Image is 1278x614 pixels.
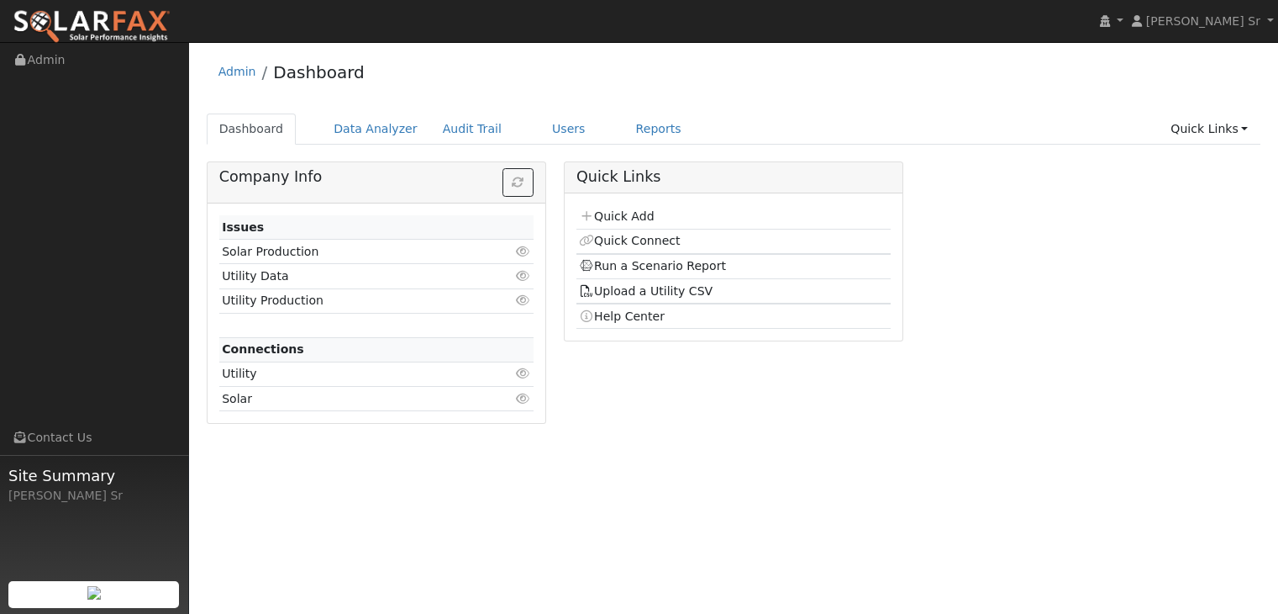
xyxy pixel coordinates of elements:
a: Data Analyzer [321,114,430,145]
img: SolarFax [13,9,171,45]
div: [PERSON_NAME] Sr [8,487,180,505]
a: Upload a Utility CSV [579,284,713,298]
span: Site Summary [8,464,180,487]
h5: Quick Links [576,168,891,186]
span: [PERSON_NAME] Sr [1146,14,1260,28]
td: Solar Production [219,240,483,264]
i: Click to view [516,368,531,379]
a: Reports [623,114,694,145]
a: Users [539,114,598,145]
strong: Connections [222,342,304,356]
i: Click to view [516,270,531,282]
a: Quick Links [1158,114,1260,145]
a: Help Center [579,310,665,323]
a: Audit Trail [430,114,514,145]
a: Run a Scenario Report [579,259,726,273]
a: Dashboard [273,62,365,82]
h5: Company Info [219,168,534,186]
i: Click to view [516,393,531,405]
a: Admin [218,65,256,78]
td: Solar [219,387,483,411]
a: Quick Connect [579,234,680,247]
td: Utility [219,362,483,386]
strong: Issues [222,220,264,234]
a: Quick Add [579,209,654,223]
i: Click to view [516,294,531,306]
a: Dashboard [207,114,297,145]
i: Click to view [516,246,531,257]
td: Utility Data [219,264,483,288]
td: Utility Production [219,288,483,313]
img: retrieve [87,586,101,600]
